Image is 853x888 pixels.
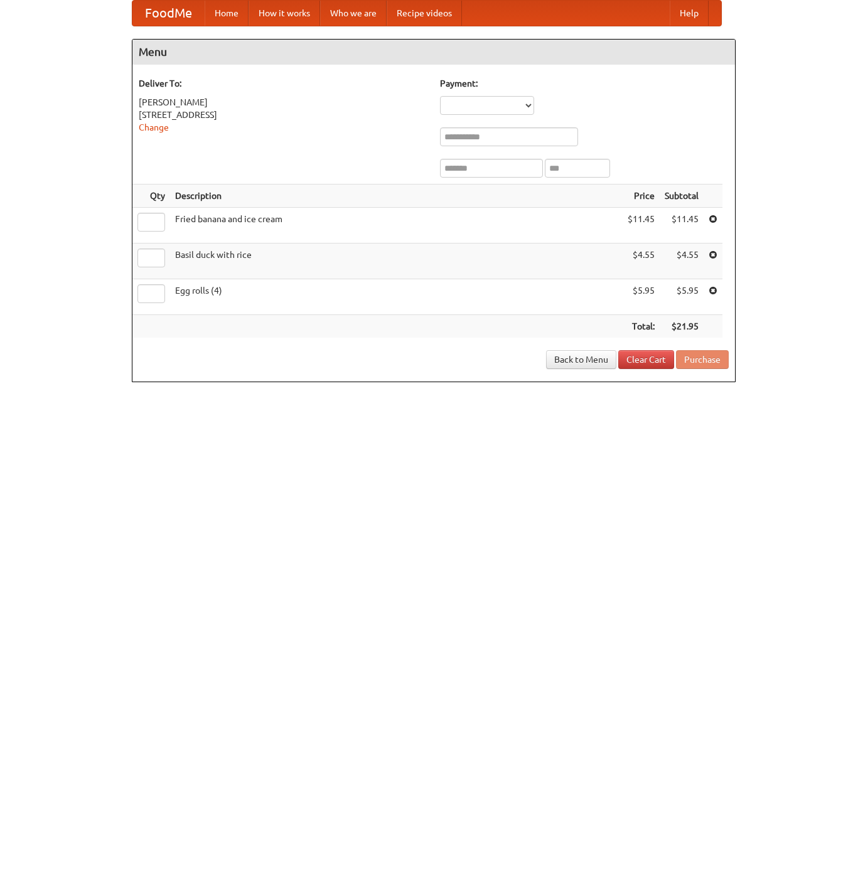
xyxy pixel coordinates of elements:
td: Egg rolls (4) [170,279,623,315]
button: Purchase [676,350,729,369]
td: $5.95 [660,279,704,315]
td: $11.45 [660,208,704,243]
td: $4.55 [623,243,660,279]
th: Qty [132,185,170,208]
td: $11.45 [623,208,660,243]
a: Help [670,1,709,26]
h5: Deliver To: [139,77,427,90]
a: Who we are [320,1,387,26]
td: $5.95 [623,279,660,315]
a: Clear Cart [618,350,674,369]
td: Basil duck with rice [170,243,623,279]
a: Home [205,1,249,26]
th: Total: [623,315,660,338]
td: Fried banana and ice cream [170,208,623,243]
td: $4.55 [660,243,704,279]
h4: Menu [132,40,735,65]
th: $21.95 [660,315,704,338]
a: Recipe videos [387,1,462,26]
h5: Payment: [440,77,729,90]
a: Back to Menu [546,350,616,369]
div: [PERSON_NAME] [139,96,427,109]
a: How it works [249,1,320,26]
th: Description [170,185,623,208]
th: Subtotal [660,185,704,208]
a: Change [139,122,169,132]
a: FoodMe [132,1,205,26]
th: Price [623,185,660,208]
div: [STREET_ADDRESS] [139,109,427,121]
